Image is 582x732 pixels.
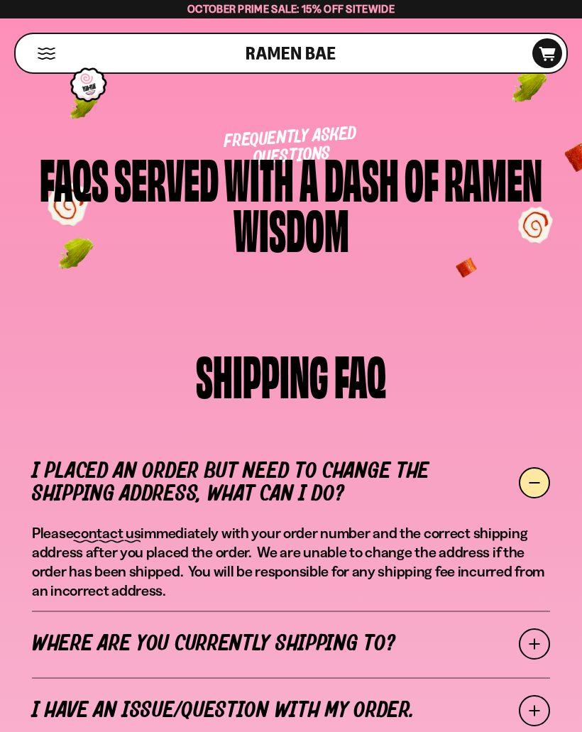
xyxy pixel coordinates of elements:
[32,611,550,677] a: Where are you currently shipping to?
[196,349,329,400] div: SHIPPING
[114,153,219,203] div: Served
[234,203,349,253] div: Wisdom
[187,2,395,16] span: October Prime Sale: 15% off Sitewide
[40,153,109,203] div: FAQs
[37,48,56,60] button: Mobile Menu Trigger
[405,153,439,203] div: of
[324,153,399,203] div: Dash
[334,349,386,400] div: FAQ
[300,153,319,203] div: a
[224,153,294,203] div: with
[73,524,141,542] a: contact us
[32,442,550,523] a: I placed an order but need to change the shipping address, what can I do?
[32,523,550,600] p: Please immediately with your order number and the correct shipping address after you placed the o...
[444,153,542,203] div: Ramen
